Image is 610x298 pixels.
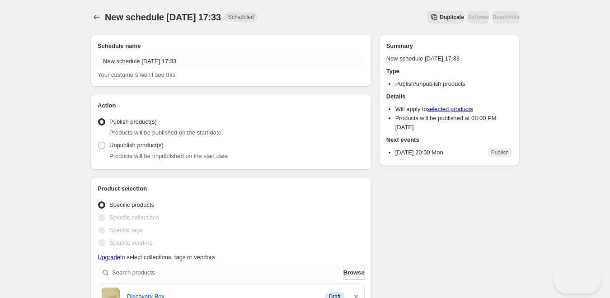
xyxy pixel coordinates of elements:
button: Secondary action label [427,11,464,23]
li: Products will be published at 08:00 PM [DATE] [395,114,512,132]
p: to select collections, tags or vendors [98,253,365,262]
span: New schedule [DATE] 17:33 [105,12,221,22]
span: Duplicate [440,14,464,21]
span: Specific products [109,201,154,208]
span: Publish [491,149,509,156]
h2: Schedule name [98,42,365,51]
p: [DATE] 20:00 Mon [395,148,443,157]
span: Products will be unpublished on the start date [109,153,228,159]
li: Publish/unpublish products [395,79,512,88]
h2: Details [386,92,512,101]
span: Specific collections [109,214,159,221]
span: Specific vendors [109,239,152,246]
span: Scheduled [228,14,254,21]
iframe: Toggle Customer Support [554,266,601,293]
span: Publish product(s) [109,118,157,125]
h2: Next events [386,135,512,144]
a: selected products [427,106,473,112]
p: New schedule [DATE] 17:33 [386,54,512,63]
h2: Action [98,101,365,110]
span: Unpublish product(s) [109,142,164,149]
span: Products will be published on the start date [109,129,221,136]
a: Upgrade [98,254,120,261]
h2: Product selection [98,184,365,193]
span: Specific tags [109,227,143,233]
span: Your customers won't see this [98,71,175,78]
input: Search products [112,265,342,280]
h2: Type [386,67,512,76]
li: Will apply to [395,105,512,114]
button: Schedules [90,11,103,23]
h2: Summary [386,42,512,51]
span: Browse [343,268,365,277]
button: Browse [343,265,365,280]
